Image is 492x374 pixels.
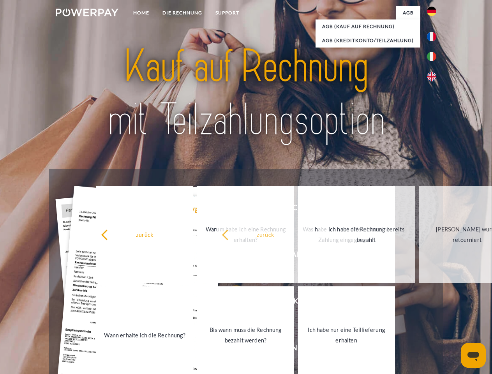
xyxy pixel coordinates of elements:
div: zurück [222,229,309,240]
img: fr [427,32,436,41]
div: zurück [101,229,189,240]
div: Wann erhalte ich die Rechnung? [101,330,189,340]
div: Ich habe nur eine Teillieferung erhalten [303,325,390,346]
img: logo-powerpay-white.svg [56,9,118,16]
a: AGB (Kauf auf Rechnung) [316,19,420,34]
img: title-powerpay_de.svg [74,37,418,149]
a: SUPPORT [209,6,246,20]
div: Ich habe die Rechnung bereits bezahlt [323,224,410,245]
a: Home [127,6,156,20]
img: de [427,7,436,16]
a: DIE RECHNUNG [156,6,209,20]
a: AGB (Kreditkonto/Teilzahlung) [316,34,420,48]
img: it [427,52,436,61]
div: Bis wann muss die Rechnung bezahlt werden? [202,325,289,346]
a: agb [396,6,420,20]
img: en [427,72,436,81]
iframe: Schaltfläche zum Öffnen des Messaging-Fensters [461,343,486,368]
div: Warum habe ich eine Rechnung erhalten? [202,224,289,245]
